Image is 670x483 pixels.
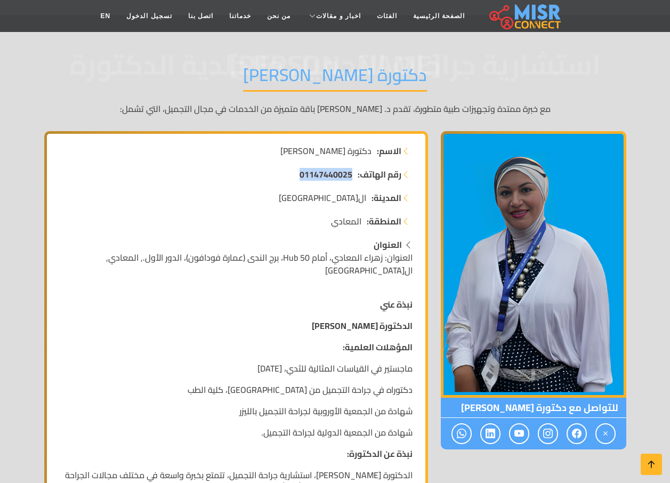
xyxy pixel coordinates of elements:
[60,362,413,375] p: ماجستير في القياسات المثالية للثدي، [DATE]
[300,168,352,181] a: 01147440025
[489,3,561,29] img: main.misr_connect
[93,6,119,26] a: EN
[377,144,401,157] strong: الاسم:
[60,405,413,417] p: شهادة من الجمعية الأوروبية لجراحة التجميل بالليزر
[180,6,221,26] a: اتصل بنا
[347,446,413,462] strong: نبذة عن الدكتورة:
[44,102,626,115] p: مع خبرة ممتدة وتجهيزات طبية متطورة، تقدم د. [PERSON_NAME] باقة متميزة من الخدمات في مجال التجميل،...
[118,6,180,26] a: تسجيل الدخول
[312,318,413,334] strong: الدكتورة [PERSON_NAME]
[380,296,413,312] strong: نبذة عني
[369,6,405,26] a: الفئات
[343,339,413,355] strong: المؤهلات العلمية:
[106,249,413,278] span: العنوان: زهراء المعادي، أمام Hub 50، برج الندى (عمارة فودافون)، الدور الأول., المعادي, ال[GEOGRAP...
[259,6,298,26] a: من نحن
[221,6,259,26] a: خدماتنا
[331,215,361,228] span: المعادي
[298,6,369,26] a: اخبار و مقالات
[441,398,626,418] span: للتواصل مع دكتورة [PERSON_NAME]
[372,191,401,204] strong: المدينة:
[316,11,361,21] span: اخبار و مقالات
[405,6,473,26] a: الصفحة الرئيسية
[60,383,413,396] p: دكتوراه في جراحة التجميل من [GEOGRAPHIC_DATA]، كلية الطب
[367,215,401,228] strong: المنطقة:
[374,237,402,253] strong: العنوان
[243,65,427,92] h1: دكتورة [PERSON_NAME]
[60,426,413,439] p: شهادة من الجمعية الدولية لجراحة التجميل.
[441,131,626,398] img: دكتورة ندى عبد الستار
[280,144,372,157] span: دكتورة [PERSON_NAME]
[300,166,352,182] span: 01147440025
[358,168,401,181] strong: رقم الهاتف:
[279,191,366,204] span: ال[GEOGRAPHIC_DATA]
